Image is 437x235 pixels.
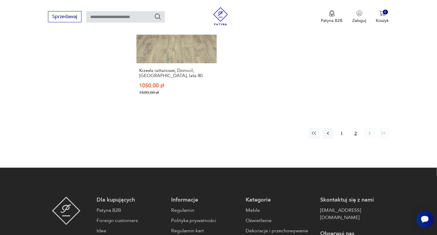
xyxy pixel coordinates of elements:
a: Polityka prywatności [171,217,240,224]
p: Skontaktuj się z nami [321,197,389,204]
button: Patyna B2B [321,10,343,23]
img: Ikona medalu [329,10,335,17]
button: Zaloguj [352,10,366,23]
p: Koszyk [376,18,389,23]
button: 1 [337,128,347,139]
button: Szukaj [154,13,161,20]
a: Dekoracje i przechowywanie [246,227,314,235]
p: Zaloguj [352,18,366,23]
p: 1050,00 zł [139,83,214,88]
p: 1500,00 zł [139,90,214,95]
div: 0 [383,10,388,15]
a: Sprzedawaj [48,15,81,19]
a: Regulamin [171,207,240,214]
img: Ikona koszyka [379,10,385,16]
h3: Krzesła rattanowe, Domicil, [GEOGRAPHIC_DATA], lata 80. [139,68,214,78]
p: Dla kupujących [97,197,165,204]
p: Informacje [171,197,240,204]
button: 2 [350,128,361,139]
img: Patyna - sklep z meblami i dekoracjami vintage [52,197,81,225]
a: [EMAIL_ADDRESS][DOMAIN_NAME] [321,207,389,221]
a: Foreign customers [97,217,165,224]
a: Meble [246,207,314,214]
a: Oświetlenie [246,217,314,224]
a: Ikona medaluPatyna B2B [321,10,343,23]
img: Patyna - sklep z meblami i dekoracjami vintage [212,7,230,25]
p: Patyna B2B [321,18,343,23]
iframe: Smartsupp widget button [416,211,433,228]
a: Idea [97,227,165,235]
img: Ikonka użytkownika [356,10,362,16]
button: 0Koszyk [376,10,389,23]
a: Patyna B2B [97,207,165,214]
p: Kategorie [246,197,314,204]
button: Sprzedawaj [48,11,81,22]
